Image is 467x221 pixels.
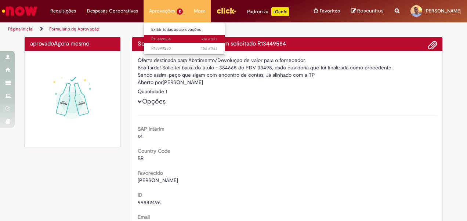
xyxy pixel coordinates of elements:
span: BR [138,155,144,162]
a: Rascunhos [351,8,384,15]
div: Boa tarde! Solicitei baixa do título - 384665 do PDV 33498, dado ouvidoria que foi finalizada com... [138,64,437,71]
div: Oferta destinada para Abatimento/Devolução de valor para o fornecedor. [138,57,437,64]
span: Favoritos [320,7,340,15]
b: Favorecido [138,170,163,176]
b: SAP Interim [138,126,164,132]
div: Padroniza [247,7,289,16]
span: 99842496 [138,199,161,206]
a: Aberto R13449584 : [144,35,225,43]
span: Aprovações [149,7,175,15]
div: Sendo assim, peço que sigam com encontro de contas. Já alinhado com a TP [138,71,437,79]
span: Requisições [50,7,76,15]
p: +GenAi [271,7,289,16]
span: Rascunhos [357,7,384,14]
time: 27/08/2025 15:38:52 [202,36,217,42]
ul: Aprovações [144,22,225,55]
ul: Trilhas de página [6,22,306,36]
label: Aberto por [138,79,163,86]
b: ID [138,192,142,198]
div: [PERSON_NAME] [138,79,437,88]
a: Aberto R13399230 : [144,44,225,52]
b: Email [138,214,150,220]
span: Despesas Corporativas [87,7,138,15]
span: [PERSON_NAME] [424,8,461,14]
span: Agora mesmo [54,40,89,47]
img: click_logo_yellow_360x200.png [216,5,236,16]
span: 16d atrás [201,46,217,51]
span: R13399230 [151,46,217,51]
span: 2 [177,8,183,15]
h4: Solicitação de aprovação para Item solicitado R13449584 [138,41,437,47]
img: sucesso_1.gif [30,57,115,141]
span: 2m atrás [202,36,217,42]
span: R13449584 [151,36,217,42]
a: Página inicial [8,26,33,32]
b: Country Code [138,148,170,154]
a: Exibir todas as aprovações [144,26,225,34]
span: s4 [138,133,143,140]
h4: aprovado [30,41,115,47]
time: 27/08/2025 15:39:58 [54,40,89,47]
div: Quantidade 1 [138,88,437,95]
span: [PERSON_NAME] [138,177,178,184]
span: More [194,7,205,15]
a: Formulário de Aprovação [49,26,99,32]
time: 11/08/2025 17:42:02 [201,46,217,51]
img: ServiceNow [1,4,39,18]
